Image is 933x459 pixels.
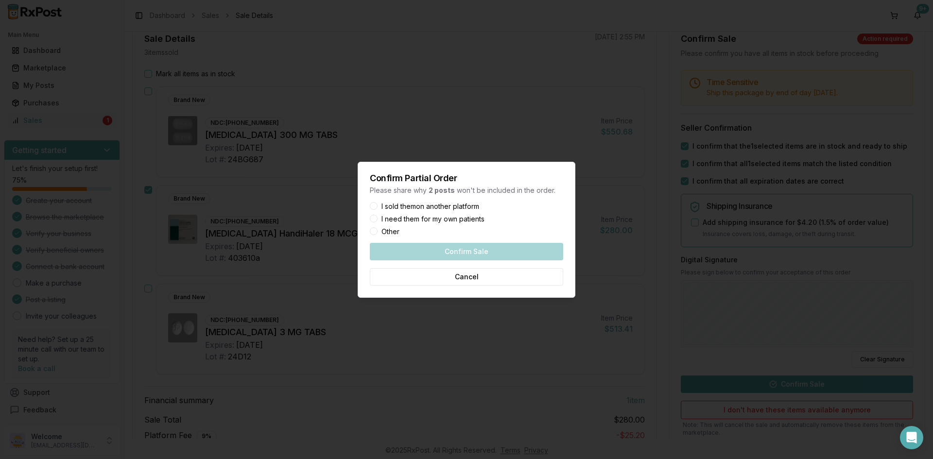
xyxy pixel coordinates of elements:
[370,186,563,195] p: Please share why won't be included in the order.
[429,186,455,194] strong: 2 posts
[381,228,399,235] label: Other
[370,268,563,286] button: Cancel
[381,216,484,222] label: I need them for my own patients
[370,174,563,183] h2: Confirm Partial Order
[381,203,479,210] label: I sold them on another platform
